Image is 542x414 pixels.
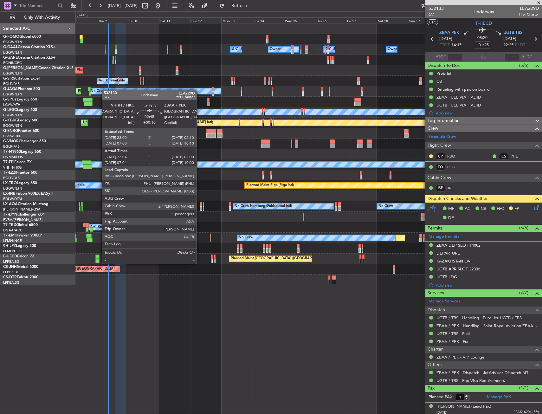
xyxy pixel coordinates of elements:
div: CP [435,153,446,160]
span: DP [448,215,454,221]
div: Sun 12 [190,17,221,23]
div: KAZAKHSTAN OVF [436,258,473,264]
div: ISP [435,184,446,191]
span: Only With Activity [16,15,67,20]
span: Pref Charter [519,12,539,17]
a: EGGW/LTN [3,40,22,44]
a: ZBAA / PEK - Fuel [436,339,470,344]
div: Add new [436,282,539,288]
a: LFMN/NCE [3,238,22,243]
span: G-JAGA [3,87,18,91]
span: T7-TRX [3,223,16,227]
a: EGLF/FAB [3,81,20,86]
a: PHL [511,153,525,159]
a: EGGW/LTN [3,123,22,128]
a: G-FOMOGlobal 6000 [3,35,41,39]
span: G-FOMO [3,35,19,39]
div: Add new [436,110,539,116]
a: Manage Permits [429,234,459,240]
a: T7-EMIHawker 900XP [3,234,42,237]
a: EGSS/STN [3,134,20,139]
a: G-GARECessna Citation XLS+ [3,56,55,60]
div: Unplanned Maint [GEOGRAPHIC_DATA] (Ataturk) [83,118,163,127]
a: G-ENRGPraetor 600 [3,129,39,133]
div: FO [435,164,446,171]
div: ZBAA FUEL VIA HADID [436,94,481,100]
span: 14:15 [451,42,461,49]
span: Dispatch Checks and Weather [428,195,488,203]
span: CR [481,206,486,212]
span: 9H-LPZ [3,244,16,248]
a: OLG [447,164,461,170]
div: Refueling with pax on board [436,87,490,92]
div: Mon 13 [221,17,252,23]
div: Planned Maint [GEOGRAPHIC_DATA] ([GEOGRAPHIC_DATA]) [77,66,177,75]
a: UGTB / TBS - Handling - Euro Jet UGTB / TBS [436,315,522,320]
div: Thu 16 [315,17,346,23]
a: JRL [447,185,461,191]
a: LFPB/LBG [3,270,20,275]
span: (1/1) [519,385,528,391]
div: Wed 8 [66,17,97,23]
div: Unplanned Maint [GEOGRAPHIC_DATA] ([GEOGRAPHIC_DATA]) [109,170,213,180]
a: EGNR/CEG [3,61,22,65]
span: Services [428,289,444,297]
span: T7-N1960 [3,150,21,154]
span: (5/5) [519,224,528,231]
span: G-SIRS [3,77,15,81]
span: LX-AOA [3,202,18,206]
a: LFPB/LBG [3,280,20,285]
a: DNMM/LOS [3,155,23,159]
a: EGGW/LTN [3,186,22,191]
a: EGGW/LTN [3,113,22,118]
a: G-JAGAPhenom 300 [3,87,40,91]
div: No Crew [120,243,135,253]
span: ELDT [515,42,525,49]
a: [PERSON_NAME]/QSA [3,207,41,212]
a: ZBAA / PEK - VIP Lounge [436,354,484,360]
span: Others [428,361,442,369]
span: 532133 [429,5,444,12]
a: EGGW/LTN [3,50,22,55]
span: G-GAAL [3,45,18,49]
div: Planned Maint [GEOGRAPHIC_DATA] ([GEOGRAPHIC_DATA]) [78,87,178,96]
a: Manage PAX [487,394,511,400]
a: LX-TROLegacy 650 [3,181,37,185]
a: T7-LZZIPraetor 600 [3,171,37,175]
span: LX-TRO [3,181,17,185]
span: (5/5) [519,62,528,69]
a: LGAV/ATH [3,102,20,107]
span: CS-JHH [3,265,17,269]
div: No Crew [378,202,393,211]
span: [DATE] - [DATE] [108,3,138,9]
span: (7/7) [519,289,528,296]
span: T7-FFI [3,160,14,164]
span: LX-INB [3,192,16,196]
button: UTC [427,19,438,25]
span: Pax [428,385,435,392]
a: F-HECDFalcon 7X [3,255,35,258]
span: T7-LZZI [3,171,16,175]
span: 6/7 [429,12,444,17]
div: No Crew [136,254,151,263]
div: UGTB LDG [436,274,457,280]
span: F-HECD [3,255,17,258]
div: CB [436,79,442,84]
span: [DATE] [439,36,452,42]
a: LFPB/LBG [3,259,20,264]
div: Owner [270,45,281,54]
a: RBO [447,153,461,159]
span: Flight Crew [428,142,451,149]
a: G-VNORChallenger 650 [3,139,46,143]
span: Permits [428,225,442,232]
span: Cabin Crew [428,174,451,182]
div: ZBAA DEP SLOT 1400z [436,243,480,248]
span: Crew [428,125,438,132]
a: T7-FFIFalcon 7X [3,160,32,164]
a: G-SPCYLegacy 650 [3,98,37,101]
span: G-GARE [3,56,18,60]
div: Planned Maint Athens ([PERSON_NAME] Intl) [140,118,213,127]
a: EGLF/FAB [3,144,20,149]
div: Sat 18 [377,17,408,23]
a: EGLF/FAB [3,176,20,180]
